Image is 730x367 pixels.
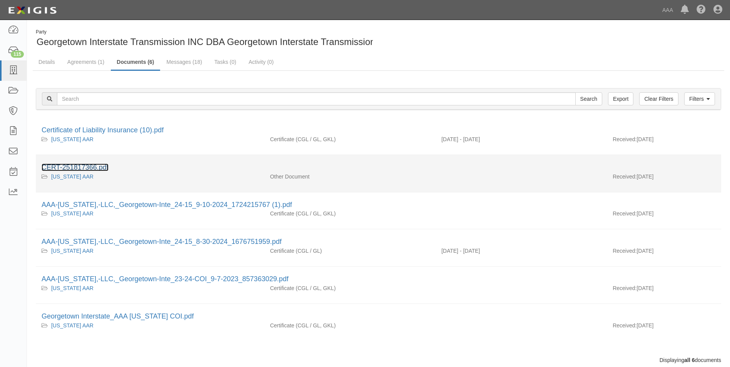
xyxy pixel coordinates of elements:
[111,54,160,71] a: Documents (6)
[264,322,436,329] div: Commercial General Liability / Garage Liability Garage Keepers Liability
[436,135,607,143] div: Effective 04/15/2025 - Expiration 04/15/2026
[697,5,706,15] i: Help Center - Complianz
[42,247,259,255] div: Texas AAR
[613,247,636,255] p: Received:
[42,126,164,134] a: Certificate of Liability Insurance (10).pdf
[33,54,61,70] a: Details
[33,29,373,48] div: Georgetown Interstate Transmission INC DBA Georgetown Interstate Transmission & Auto Repair
[264,284,436,292] div: Commercial General Liability / Garage Liability Garage Keepers Liability
[613,135,636,143] p: Received:
[42,237,715,247] div: AAA-Texas,-LLC,_Georgetown-Inte_24-15_8-30-2024_1676751959.pdf
[264,173,436,180] div: Other Document
[57,92,576,105] input: Search
[42,200,715,210] div: AAA-Texas,-LLC,_Georgetown-Inte_24-15_9-10-2024_1724215767 (1).pdf
[613,322,636,329] p: Received:
[607,135,721,147] div: [DATE]
[42,135,259,143] div: Texas AAR
[42,275,289,283] a: AAA-[US_STATE],-LLC,_Georgetown-Inte_23-24-COI_9-7-2023_857363029.pdf
[51,322,94,329] a: [US_STATE] AAR
[42,274,715,284] div: AAA-Texas,-LLC,_Georgetown-Inte_23-24-COI_9-7-2023_857363029.pdf
[607,247,721,259] div: [DATE]
[51,173,94,180] a: [US_STATE] AAR
[613,210,636,217] p: Received:
[42,312,715,322] div: Georgetown Interstate_AAA Texas COI.pdf
[6,3,59,17] img: logo-5460c22ac91f19d4615b14bd174203de0afe785f0fc80cf4dbbc73dc1793850b.png
[607,284,721,296] div: [DATE]
[42,125,715,135] div: Certificate of Liability Insurance (10).pdf
[161,54,208,70] a: Messages (18)
[51,248,94,254] a: [US_STATE] AAR
[42,312,194,320] a: Georgetown Interstate_AAA [US_STATE] COI.pdf
[684,92,715,105] a: Filters
[264,135,436,143] div: Commercial General Liability / Garage Liability Garage Keepers Liability
[436,247,607,255] div: Effective 09/13/2024 - Expiration 09/13/2025
[42,238,282,245] a: AAA-[US_STATE],-LLC,_Georgetown-Inte_24-15_8-30-2024_1676751959.pdf
[607,210,721,221] div: [DATE]
[42,163,715,173] div: CERT-251817366.pdf
[51,210,94,217] a: [US_STATE] AAR
[658,2,677,18] a: AAA
[639,92,678,105] a: Clear Filters
[613,173,636,180] p: Received:
[608,92,633,105] a: Export
[575,92,602,105] input: Search
[42,201,292,209] a: AAA-[US_STATE],-LLC,_Georgetown-Inte_24-15_9-10-2024_1724215767 (1).pdf
[42,163,109,171] a: CERT-251817366.pdf
[42,284,259,292] div: Texas AAR
[264,247,436,255] div: Commercial General Liability / Garage Liability
[607,173,721,184] div: [DATE]
[51,136,94,142] a: [US_STATE] AAR
[264,210,436,217] div: Commercial General Liability / Garage Liability Garage Keepers Liability
[62,54,110,70] a: Agreements (1)
[36,29,435,35] div: Party
[684,357,695,363] b: all 6
[613,284,636,292] p: Received:
[42,322,259,329] div: Texas AAR
[607,322,721,333] div: [DATE]
[42,210,259,217] div: Texas AAR
[11,51,24,58] div: 115
[42,173,259,180] div: Texas AAR
[243,54,279,70] a: Activity (0)
[209,54,242,70] a: Tasks (0)
[37,37,435,47] span: Georgetown Interstate Transmission INC DBA Georgetown Interstate Transmission & Auto Repair
[30,356,727,364] div: Displaying documents
[51,285,94,291] a: [US_STATE] AAR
